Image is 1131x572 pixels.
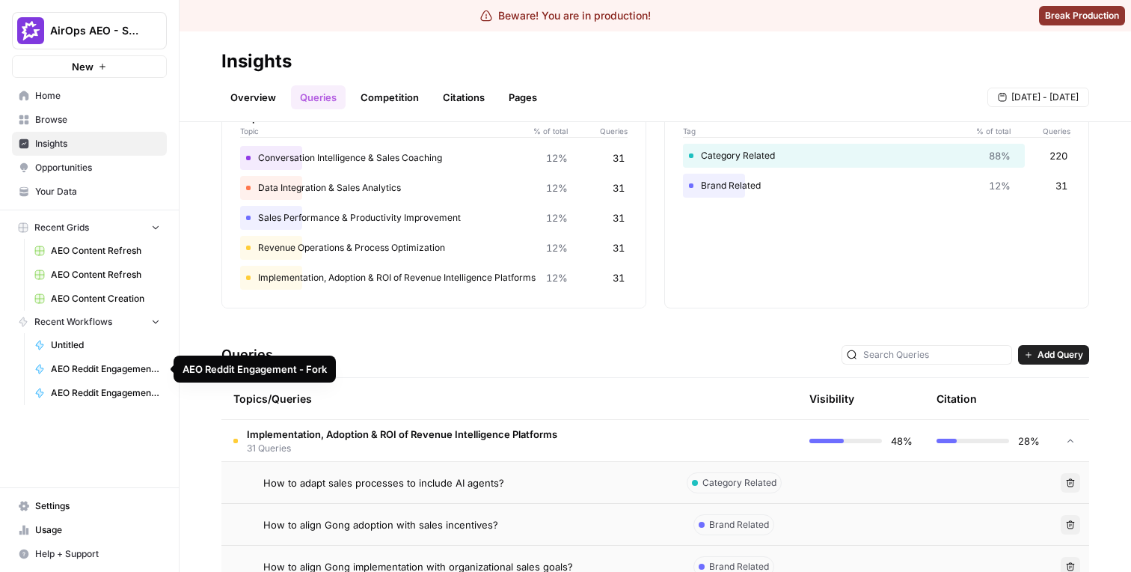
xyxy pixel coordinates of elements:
[613,270,625,285] span: 31
[35,499,160,513] span: Settings
[937,378,977,419] div: Citation
[12,84,167,108] a: Home
[221,85,285,109] a: Overview
[28,357,167,381] a: AEO Reddit Engagement - Fork
[240,176,628,200] div: Data Integration & Sales Analytics
[247,442,557,455] span: 31 Queries
[989,148,1011,163] span: 88%
[989,178,1011,193] span: 12%
[240,146,628,170] div: Conversation Intelligence & Sales Coaching
[12,132,167,156] a: Insights
[546,210,568,225] span: 12%
[240,236,628,260] div: Revenue Operations & Process Optimization
[891,433,913,448] span: 48%
[352,85,428,109] a: Competition
[35,523,160,537] span: Usage
[863,347,1007,362] input: Search Queries
[1011,125,1070,137] span: Queries
[613,180,625,195] span: 31
[34,315,112,329] span: Recent Workflows
[28,263,167,287] a: AEO Content Refresh
[683,144,1070,168] div: Category Related
[35,185,160,198] span: Your Data
[17,17,44,44] img: AirOps AEO - Single Brand (Gong) Logo
[809,392,854,407] div: Visibility
[12,156,167,180] a: Opportunities
[709,518,769,532] span: Brand Related
[247,427,557,442] span: Implementation, Adoption & ROI of Revenue Intelligence Platforms
[1011,91,1079,104] span: [DATE] - [DATE]
[966,125,1011,137] span: % of total
[546,150,568,165] span: 12%
[28,381,167,405] a: AEO Reddit Engagement - Fork
[51,244,160,258] span: AEO Content Refresh
[35,137,160,150] span: Insights
[51,268,160,282] span: AEO Content Refresh
[240,125,523,137] span: Topic
[683,174,1070,198] div: Brand Related
[28,287,167,311] a: AEO Content Creation
[221,344,273,365] h3: Queries
[12,12,167,49] button: Workspace: AirOps AEO - Single Brand (Gong)
[1055,178,1067,193] span: 31
[12,180,167,204] a: Your Data
[28,333,167,357] a: Untitled
[12,494,167,518] a: Settings
[221,49,292,73] div: Insights
[1049,148,1067,163] span: 220
[28,239,167,263] a: AEO Content Refresh
[1039,6,1125,25] button: Break Production
[702,476,776,490] span: Category Related
[35,161,160,174] span: Opportunities
[480,8,651,23] div: Beware! You are in production!
[35,113,160,127] span: Browse
[35,547,160,561] span: Help + Support
[1018,345,1089,365] button: Add Query
[51,362,160,376] span: AEO Reddit Engagement - Fork
[12,311,167,333] button: Recent Workflows
[434,85,494,109] a: Citations
[613,240,625,255] span: 31
[546,180,568,195] span: 12%
[263,517,498,532] span: How to align Gong adoption with sales incentives?
[51,338,160,352] span: Untitled
[546,270,568,285] span: 12%
[987,88,1089,107] button: [DATE] - [DATE]
[50,23,141,38] span: AirOps AEO - Single Brand (Gong)
[613,210,625,225] span: 31
[12,216,167,239] button: Recent Grids
[546,240,568,255] span: 12%
[240,206,628,230] div: Sales Performance & Productivity Improvement
[291,85,346,109] a: Queries
[72,59,94,74] span: New
[51,292,160,305] span: AEO Content Creation
[568,125,628,137] span: Queries
[233,378,658,419] div: Topics/Queries
[613,150,625,165] span: 31
[12,55,167,78] button: New
[1018,433,1040,448] span: 28%
[12,108,167,132] a: Browse
[35,89,160,103] span: Home
[1037,348,1083,362] span: Add Query
[12,518,167,542] a: Usage
[12,542,167,566] button: Help + Support
[1045,9,1119,22] span: Break Production
[683,125,966,137] span: Tag
[240,266,628,290] div: Implementation, Adoption & ROI of Revenue Intelligence Platforms
[51,386,160,400] span: AEO Reddit Engagement - Fork
[263,475,504,490] span: How to adapt sales processes to include AI agents?
[523,125,568,137] span: % of total
[500,85,546,109] a: Pages
[34,221,89,234] span: Recent Grids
